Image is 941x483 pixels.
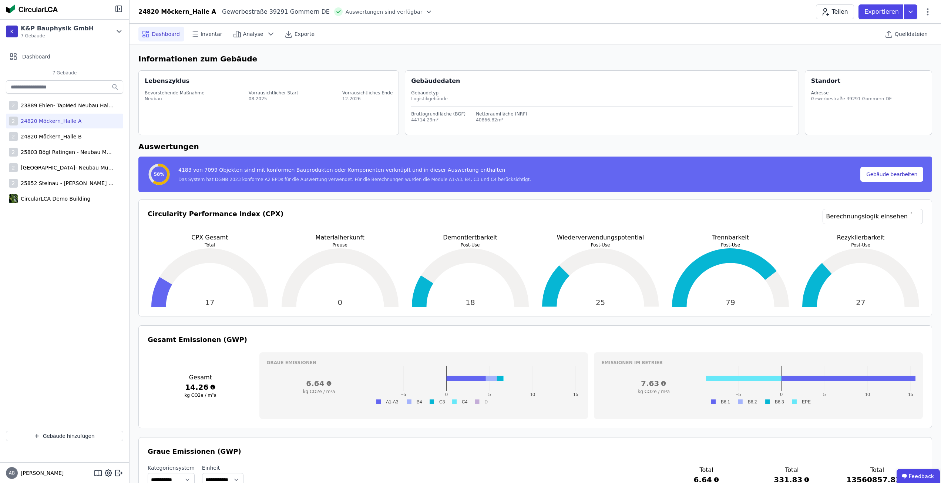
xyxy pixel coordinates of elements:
label: Kategoriensystem [148,464,195,472]
span: Auswertungen sind verfügbar [346,8,423,16]
span: Inventar [201,30,222,38]
h3: 14.26 [148,382,253,392]
div: 40866.82m² [476,117,527,123]
div: 4183 von 7099 Objekten sind mit konformen Bauprodukten oder Komponenten verknüpft und in dieser A... [178,166,531,177]
p: CPX Gesamt [148,233,272,242]
h3: Emissionen im betrieb [601,360,915,366]
div: 24820 Möckern_Halle B [18,133,82,140]
div: 2 [9,179,18,188]
a: Berechnungslogik einsehen [823,209,923,224]
span: 58% [154,171,165,177]
h3: Gesamt Emissionen (GWP) [148,335,923,345]
h3: 7.63 [601,378,706,389]
div: 2 [9,163,18,172]
p: Rezyklierbarkeit [799,233,923,242]
div: Nettoraumfläche (NRF) [476,111,527,117]
div: Gebäudedaten [411,77,799,85]
div: Gewerbestraße 39291 Gommern DE [811,96,892,102]
div: 2 [9,132,18,141]
div: Logistikgebäude [411,96,793,102]
div: 44714.29m² [411,117,466,123]
h3: Graue Emissionen [267,360,581,366]
div: Gewerbestraße 39291 Gommern DE [216,7,330,16]
p: Total [148,242,272,248]
p: Trennbarkeit [668,233,793,242]
div: Standort [811,77,840,85]
span: 7 Gebäude [45,70,84,76]
span: Analyse [243,30,263,38]
div: Bruttogrundfläche (BGF) [411,111,466,117]
div: Das System hat DGNB 2023 konforme A2 EPDs für die Auswertung verwendet. Für die Berechnungen wurd... [178,177,531,182]
span: Exporte [295,30,315,38]
div: Gebäudetyp [411,90,793,96]
div: 24820 Möckern_Halle A [138,7,216,16]
div: K [6,26,18,37]
h3: Graue Emissionen (GWP) [148,446,923,457]
p: Wiederverwendungspotential [538,233,663,242]
span: Dashboard [152,30,180,38]
div: 23889 Ehlen- TapMed Neubau Halle 2 [18,102,114,109]
h3: Gesamt [148,373,253,382]
p: Demontiertbarkeit [408,233,532,242]
h3: kg CO2e / m²a [148,392,253,398]
p: Post-Use [538,242,663,248]
p: Post-Use [408,242,532,248]
div: Neubau [145,96,205,102]
h3: 6.64 [267,378,372,389]
div: CircularLCA Demo Building [18,195,90,202]
span: AB [9,471,15,475]
div: Vorrausichtlicher Start [249,90,298,96]
label: Einheit [202,464,243,472]
div: 08.2025 [249,96,298,102]
h3: Circularity Performance Index (CPX) [148,209,283,233]
span: [PERSON_NAME] [18,469,64,477]
h3: Total [761,466,823,474]
p: Exportieren [864,7,900,16]
button: Gebäude bearbeiten [860,167,923,182]
div: Vorrausichtliches Ende [342,90,393,96]
div: 2 [9,117,18,125]
div: 2 [9,148,18,157]
h3: kg CO2e / m²a [267,389,372,395]
img: Concular [6,4,58,13]
span: 7 Gebäude [21,33,94,39]
div: 2 [9,101,18,110]
h3: Total [676,466,737,474]
h3: kg CO2e / m²a [601,389,706,395]
div: Adresse [811,90,892,96]
button: Gebäude hinzufügen [6,431,123,441]
p: Post-Use [668,242,793,248]
p: Post-Use [799,242,923,248]
h6: Informationen zum Gebäude [138,53,932,64]
div: 25852 Steinau - [PERSON_NAME] Logistikzentrum [18,180,114,187]
button: Teilen [816,4,854,19]
div: K&P Bauphysik GmbH [21,24,94,33]
p: Materialherkunft [278,233,402,242]
div: 12.2026 [342,96,393,102]
div: Lebenszyklus [145,77,189,85]
div: Bevorstehende Maßnahme [145,90,205,96]
img: CircularLCA Demo Building [9,193,18,205]
p: Preuse [278,242,402,248]
span: Quelldateien [895,30,928,38]
div: [GEOGRAPHIC_DATA]- Neubau Multi-User Center [18,164,114,171]
h3: Total [846,466,908,474]
div: 25803 Bögl Ratingen - Neubau Multi-User Center [18,148,114,156]
h6: Auswertungen [138,141,932,152]
span: Dashboard [22,53,50,60]
div: 24820 Möckern_Halle A [18,117,81,125]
